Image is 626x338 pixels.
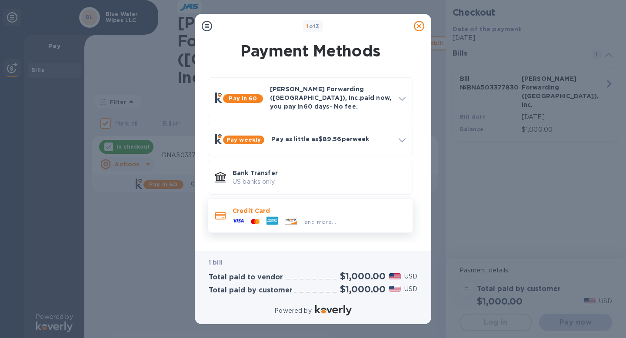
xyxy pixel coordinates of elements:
b: of 3 [306,23,320,30]
p: Pay as little as $89.56 per week [271,135,392,143]
h3: Total paid to vendor [209,273,283,282]
img: USD [389,273,401,279]
img: Logo [315,305,352,315]
p: USD [404,285,417,294]
b: Pay in 60 [229,95,257,102]
span: 1 [306,23,309,30]
h3: Total paid by customer [209,286,293,295]
p: Credit Card [233,206,406,215]
b: 1 bill [209,259,223,266]
h2: $1,000.00 [340,271,386,282]
p: USD [404,272,417,281]
p: US banks only. [233,177,406,186]
h2: $1,000.00 [340,284,386,295]
p: Bank Transfer [233,169,406,177]
span: and more... [304,219,336,225]
p: Powered by [274,306,311,315]
img: USD [389,286,401,292]
b: Pay weekly [226,136,261,143]
p: [PERSON_NAME] Forwarding ([GEOGRAPHIC_DATA]), Inc. paid now, you pay in 60 days - No fee. [270,85,392,111]
h1: Payment Methods [206,42,415,60]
